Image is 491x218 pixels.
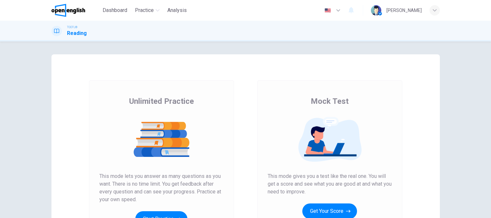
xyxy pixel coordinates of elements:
[268,172,392,196] span: This mode gives you a test like the real one. You will get a score and see what you are good at a...
[132,5,162,16] button: Practice
[103,6,127,14] span: Dashboard
[100,5,130,16] button: Dashboard
[371,5,381,16] img: Profile picture
[386,6,422,14] div: [PERSON_NAME]
[51,4,100,17] a: OpenEnglish logo
[67,29,87,37] h1: Reading
[67,25,77,29] span: TOEFL®
[324,8,332,13] img: en
[311,96,349,106] span: Mock Test
[99,172,224,203] span: This mode lets you answer as many questions as you want. There is no time limit. You get feedback...
[167,6,187,14] span: Analysis
[51,4,85,17] img: OpenEnglish logo
[165,5,189,16] button: Analysis
[135,6,154,14] span: Practice
[129,96,194,106] span: Unlimited Practice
